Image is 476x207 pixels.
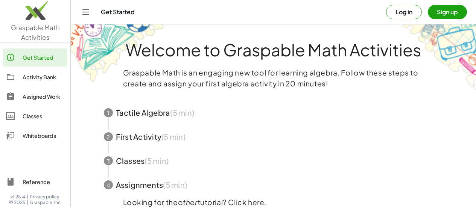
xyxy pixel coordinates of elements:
[104,132,113,141] div: 2
[104,180,113,189] div: 4
[23,53,64,62] div: Get Started
[428,5,467,19] button: Sign up
[11,23,60,41] span: Graspable Math Activities
[95,149,452,173] button: 3Classes(5 min)
[90,41,457,58] h1: Welcome to Graspable Math Activities
[104,108,113,117] div: 1
[23,92,64,101] div: Assigned Work
[9,199,25,205] span: © 2025
[178,198,198,207] em: other
[27,199,28,205] span: |
[95,101,452,125] button: 1Tactile Algebra(5 min)
[71,24,165,83] img: get-started-bg-ul-Ceg4j33I.png
[95,173,452,197] button: 4Assignments(5 min)
[23,131,64,140] div: Whiteboards
[123,67,424,89] p: Graspable Math is an engaging new tool for learning algebra. Follow these steps to create and ass...
[3,173,67,191] a: Reference
[80,6,92,18] button: Toggle navigation
[104,156,113,165] div: 3
[23,73,64,82] div: Activity Bank
[23,112,64,121] div: Classes
[30,199,62,205] span: Graspable, Inc.
[95,125,452,149] button: 2First Activity(5 min)
[386,5,422,19] button: Log in
[3,68,67,86] a: Activity Bank
[30,194,62,200] a: Privacy policy
[3,107,67,125] a: Classes
[3,88,67,106] a: Assigned Work
[23,177,64,186] div: Reference
[11,194,25,200] span: v1.28.4
[3,127,67,145] a: Whiteboards
[27,194,28,200] span: |
[3,48,67,66] a: Get Started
